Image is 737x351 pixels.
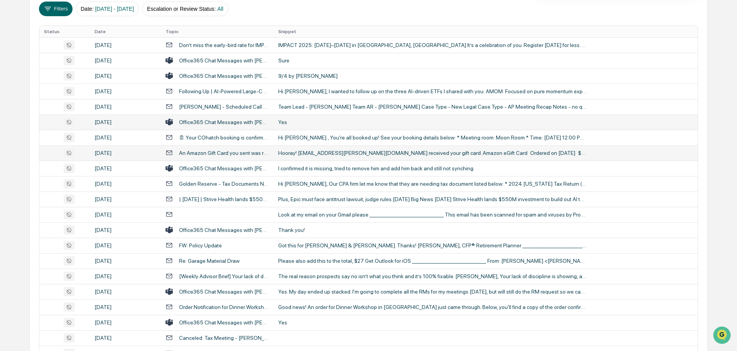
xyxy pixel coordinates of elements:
[131,61,140,71] button: Start new chat
[278,104,587,110] div: Team Lead - [PERSON_NAME] Team AR - [PERSON_NAME] Case Type - New Legal Case Type - AP Meeting Re...
[278,181,587,187] div: Hi [PERSON_NAME], Our CPA firm let me know that they are needing tax document listed below: * 202...
[179,165,269,171] div: Office365 Chat Messages with [PERSON_NAME], [PERSON_NAME] on [DATE]
[217,6,223,12] span: All
[142,2,228,16] button: Escalation or Review Status:All
[179,242,222,249] div: FW: Policy Update
[26,67,98,73] div: We're available if you need us!
[278,304,587,310] div: Good news! An order for Dinner Workshop in [GEOGRAPHIC_DATA] just came through. Below, you'll fin...
[278,42,587,48] div: IMPACT 2025: [DATE]–[DATE] in [GEOGRAPHIC_DATA], [GEOGRAPHIC_DATA] It’s a celebration of you. Reg...
[161,26,274,37] th: Topic
[95,289,156,295] div: [DATE]
[278,212,587,218] div: Look at my email on your Gmail please ________________________________ This email has been scanne...
[95,319,156,326] div: [DATE]
[179,289,269,295] div: Office365 Chat Messages with [PERSON_NAME], [PERSON_NAME] on [DATE]
[179,227,269,233] div: Office365 Chat Messages with [PERSON_NAME], [PERSON_NAME] on [DATE]
[179,134,269,141] div: 🗓 Your COhatch booking is confirmed.
[95,335,156,341] div: [DATE]
[39,2,73,16] button: Filters
[712,326,733,346] iframe: Open customer support
[278,88,587,94] div: Hi [PERSON_NAME], I wanted to follow up on the three AI-driven ETFs I shared with you: AMOM: Focu...
[179,335,269,341] div: Canceled: Tax Meeting - [PERSON_NAME]
[95,304,156,310] div: [DATE]
[90,26,161,37] th: Date
[95,212,156,218] div: [DATE]
[95,242,156,249] div: [DATE]
[8,98,14,104] div: 🖐️
[5,94,53,108] a: 🖐️Preclearance
[15,112,49,119] span: Data Lookup
[179,196,269,202] div: | [DATE] | Strive Health lands $550M capital raise; 3 specialty drugs payers should be watching
[5,109,52,123] a: 🔎Data Lookup
[95,196,156,202] div: [DATE]
[39,26,90,37] th: Status
[179,42,269,48] div: Don’t miss the early-bird rate for IMPACT in [GEOGRAPHIC_DATA]
[278,273,587,279] div: The real reason prospects say no isn’t what you think and it’s 100% fixable. [PERSON_NAME], Your ...
[278,227,587,233] div: Thank you!
[278,134,587,141] div: Hi [PERSON_NAME] , You're all booked up! See your booking details below: * Meeting room: Moon Roo...
[8,59,22,73] img: 1746055101610-c473b297-6a78-478c-a979-82029cc54cd1
[95,104,156,110] div: [DATE]
[95,73,156,79] div: [DATE]
[77,131,93,136] span: Pylon
[95,6,134,12] span: [DATE] - [DATE]
[8,16,140,29] p: How can we help?
[8,113,14,119] div: 🔎
[95,88,156,94] div: [DATE]
[95,258,156,264] div: [DATE]
[179,181,269,187] div: Golden Reserve - Tax Documents Needed
[76,2,139,16] button: Date:[DATE] - [DATE]
[95,273,156,279] div: [DATE]
[95,227,156,233] div: [DATE]
[95,181,156,187] div: [DATE]
[53,94,99,108] a: 🗄️Attestations
[95,134,156,141] div: [DATE]
[26,59,127,67] div: Start new chat
[179,88,269,94] div: Following Up | AI-Powered Large-Cap ETF Strategies
[179,119,269,125] div: Office365 Chat Messages with [PERSON_NAME], [PERSON_NAME] on [DATE]
[95,150,156,156] div: [DATE]
[278,242,587,249] div: Got this for [PERSON_NAME] & [PERSON_NAME]. Thanks! [PERSON_NAME], CFP® Retirement Planner ______...
[64,97,96,105] span: Attestations
[278,258,587,264] div: Please also add this to the total, $27 Get Outlook for iOS ________________________________ From:...
[278,150,587,156] div: Hooray! [EMAIL_ADDRESS][PERSON_NAME][DOMAIN_NAME] received your gift card. Amazon eGift Card Orde...
[179,73,269,79] div: Office365 Chat Messages with [PERSON_NAME], [PERSON_NAME] on [DATE]
[179,258,240,264] div: Re: Garage Material Draw
[95,119,156,125] div: [DATE]
[179,273,269,279] div: [Weekly Advisor Brief] Your lack of discipline is costing you clients
[278,289,587,295] div: Yes. My day ended up stacked. I'm going to complete all the RMs for my meetings [DATE], but will ...
[95,57,156,64] div: [DATE]
[278,319,587,326] div: Yes
[179,57,269,64] div: Office365 Chat Messages with [PERSON_NAME], [PERSON_NAME] on [DATE]
[179,319,269,326] div: Office365 Chat Messages with [PERSON_NAME], [PERSON_NAME] on [DATE]
[179,150,269,156] div: An Amazon Gift Card you sent was received.
[278,165,587,171] div: I confirmed it is missing, tried to remove him and add him back and still not synching
[95,165,156,171] div: [DATE]
[95,42,156,48] div: [DATE]
[179,104,269,110] div: [PERSON_NAME] - Scheduled Call - [DATE]
[54,130,93,136] a: Powered byPylon
[179,304,269,310] div: Order Notification for Dinner Workshop in [GEOGRAPHIC_DATA]
[278,73,587,79] div: 9/4 by [PERSON_NAME]
[278,119,587,125] div: Yes
[56,98,62,104] div: 🗄️
[15,97,50,105] span: Preclearance
[274,26,698,37] th: Snippet
[278,196,587,202] div: Plus, Epic must face antitrust lawsuit, judge rules [DATE] Big News [DATE] Strive Health lands $5...
[278,57,587,64] div: Sure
